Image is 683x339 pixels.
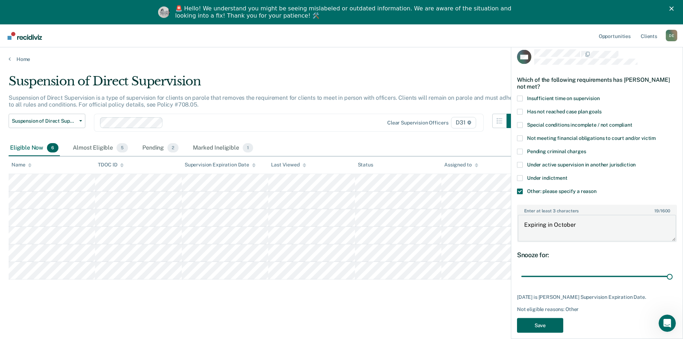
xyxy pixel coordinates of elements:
span: D31 [451,117,476,128]
div: Assigned to [444,162,478,168]
div: Close [669,6,677,11]
span: Insufficient time on supervision [527,95,600,101]
div: D E [666,30,677,41]
iframe: Intercom live chat [659,315,676,332]
span: Has not reached case plan goals [527,108,602,114]
span: Other: please specify a reason [527,188,597,194]
span: 1 [243,143,253,152]
div: Status [358,162,373,168]
a: Opportunities [597,24,632,47]
a: Home [9,56,674,62]
div: 🚨 Hello! We understand you might be seeing mislabeled or outdated information. We are aware of th... [175,5,514,19]
label: Enter at least 3 characters [518,205,676,213]
div: Eligible Now [9,140,60,156]
span: 19 [654,208,659,213]
div: Clear supervision officers [387,120,448,126]
span: 2 [167,143,179,152]
div: Snooze for: [517,251,677,259]
div: Suspension of Direct Supervision [9,74,521,94]
div: Supervision Expiration Date [185,162,256,168]
a: Clients [639,24,659,47]
span: Under indictment [527,175,568,180]
span: Not meeting financial obligations to court and/or victim [527,135,656,141]
span: / 1600 [654,208,670,213]
span: Pending criminal charges [527,148,586,154]
span: 6 [47,143,58,152]
div: Name [11,162,32,168]
div: Pending [141,140,180,156]
span: 5 [117,143,128,152]
div: Last Viewed [271,162,306,168]
img: Recidiviz [8,32,42,40]
div: Not eligible reasons: Other [517,306,677,312]
img: Profile image for Kim [158,6,170,18]
div: TDOC ID [98,162,124,168]
div: [DATE] is [PERSON_NAME] Supervision Expiration Date. [517,294,677,300]
button: Save [517,318,563,333]
p: Suspension of Direct Supervision is a type of supervision for clients on parole that removes the ... [9,94,518,108]
button: Profile dropdown button [666,30,677,41]
textarea: Expiring in October [518,215,676,241]
span: Under active supervision in another jurisdiction [527,161,636,167]
span: Special conditions incomplete / not compliant [527,122,632,127]
div: Almost Eligible [71,140,129,156]
div: Which of the following requirements has [PERSON_NAME] not met? [517,70,677,95]
div: Marked Ineligible [191,140,255,156]
span: Suspension of Direct Supervision [12,118,76,124]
